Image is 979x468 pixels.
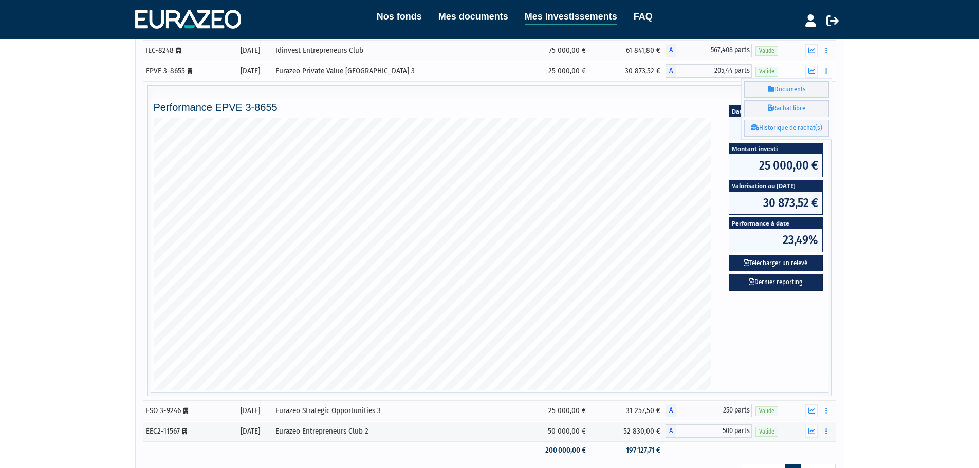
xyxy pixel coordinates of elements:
[511,421,591,441] td: 50 000,00 €
[666,64,676,78] span: A
[176,48,181,54] i: [Français] Personne morale
[729,117,822,140] span: [DATE]
[666,44,676,57] span: A
[511,441,591,459] td: 200 000,00 €
[146,405,225,416] div: ESO 3-9246
[135,10,241,28] img: 1732889491-logotype_eurazeo_blanc_rvb.png
[744,100,829,117] a: Rachat libre
[666,64,752,78] div: A - Eurazeo Private Value Europe 3
[275,66,507,77] div: Eurazeo Private Value [GEOGRAPHIC_DATA] 3
[755,427,778,437] span: Valide
[755,406,778,416] span: Valide
[729,255,823,272] button: Télécharger un relevé
[232,426,269,437] div: [DATE]
[676,424,752,438] span: 500 parts
[676,44,752,57] span: 567,408 parts
[511,400,591,421] td: 25 000,00 €
[666,404,676,417] span: A
[275,45,507,56] div: Idinvest Entrepreneurs Club
[744,120,829,137] a: Historique de rachat(s)
[525,9,617,25] a: Mes investissements
[154,102,826,113] h4: Performance EPVE 3-8655
[729,143,822,154] span: Montant investi
[729,180,822,191] span: Valorisation au [DATE]
[591,421,666,441] td: 52 830,00 €
[591,400,666,421] td: 31 257,50 €
[232,45,269,56] div: [DATE]
[232,66,269,77] div: [DATE]
[729,192,822,214] span: 30 873,52 €
[182,428,187,435] i: [Français] Personne morale
[755,67,778,77] span: Valide
[729,274,823,291] a: Dernier reporting
[377,9,422,24] a: Nos fonds
[275,405,507,416] div: Eurazeo Strategic Opportunities 3
[183,408,188,414] i: [Français] Personne morale
[438,9,508,24] a: Mes documents
[676,404,752,417] span: 250 parts
[666,424,676,438] span: A
[188,68,192,74] i: [Français] Personne morale
[146,426,225,437] div: EEC2-11567
[232,405,269,416] div: [DATE]
[511,61,591,81] td: 25 000,00 €
[729,218,822,229] span: Performance à date
[634,9,653,24] a: FAQ
[591,40,666,61] td: 61 841,80 €
[729,154,822,177] span: 25 000,00 €
[755,46,778,56] span: Valide
[146,66,225,77] div: EPVE 3-8655
[591,61,666,81] td: 30 873,52 €
[744,81,829,98] a: Documents
[591,441,666,459] td: 197 127,71 €
[511,40,591,61] td: 75 000,00 €
[729,106,822,117] span: Date de souscription
[666,44,752,57] div: A - Idinvest Entrepreneurs Club
[666,404,752,417] div: A - Eurazeo Strategic Opportunities 3
[146,45,225,56] div: IEC-8248
[676,64,752,78] span: 205,44 parts
[666,424,752,438] div: A - Eurazeo Entrepreneurs Club 2
[729,229,822,251] span: 23,49%
[275,426,507,437] div: Eurazeo Entrepreneurs Club 2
